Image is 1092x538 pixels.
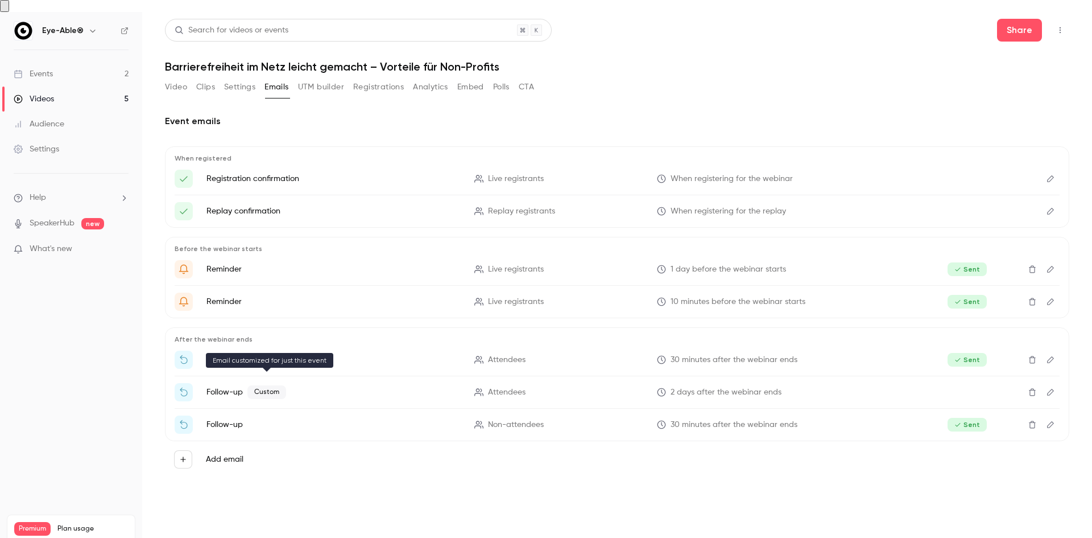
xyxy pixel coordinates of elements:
[30,192,46,204] span: Help
[175,351,1060,369] li: Thanks for attending {{ event_name }}
[175,260,1060,278] li: Machen Sie sich bereit für '{{ event_name }}' morgen!
[671,419,797,431] span: 30 minutes after the webinar ends
[1041,351,1060,369] button: Edit
[206,454,243,465] label: Add email
[1023,416,1041,434] button: Delete
[165,114,1069,128] h2: Event emails
[14,522,51,536] span: Premium
[175,24,288,36] div: Search for videos or events
[175,416,1060,434] li: Watch the replay of {{ event_name }}
[671,173,793,185] span: When registering for the webinar
[224,78,255,96] button: Settings
[81,218,104,229] span: new
[1041,202,1060,220] button: Edit
[206,206,461,217] p: Replay confirmation
[1023,260,1041,278] button: Delete
[165,60,1069,73] h1: Barrierefreiheit im Netz leicht gemacht – Vorteile für Non-Profits
[30,217,75,229] a: SpeakerHub
[488,173,544,185] span: Live registrants
[671,354,797,366] span: 30 minutes after the webinar ends
[671,206,786,217] span: When registering for the replay
[206,296,461,307] p: Reminder
[488,354,526,366] span: Attendees
[175,293,1060,311] li: {{ event_name }} is about to go live
[997,19,1042,42] button: Share
[1041,416,1060,434] button: Edit
[948,418,987,432] span: Sent
[206,354,461,365] p: Follow-up
[175,335,1060,344] p: After the webinar ends
[488,296,544,308] span: Live registrants
[1041,293,1060,311] button: Edit
[175,170,1060,188] li: Here's your access link to {{ event_name }}!
[206,385,461,399] p: Follow-up
[14,22,32,40] img: Eye-Able®
[1041,383,1060,401] button: Edit
[165,78,187,96] button: Video
[488,264,544,276] span: Live registrants
[948,353,987,367] span: Sent
[42,25,84,36] h6: Eye-Able®
[14,93,54,105] div: Videos
[175,383,1060,401] li: Vielen Dank für deine Teilnahme am Webinar {{ event_name }}
[206,173,461,184] p: Registration confirmation
[14,118,64,130] div: Audience
[671,296,805,308] span: 10 minutes before the webinar starts
[671,387,781,399] span: 2 days after the webinar ends
[671,264,786,276] span: 1 day before the webinar starts
[1051,21,1069,39] button: Top Bar Actions
[247,385,286,399] span: Custom
[493,78,510,96] button: Polls
[14,143,59,155] div: Settings
[14,192,129,204] li: help-dropdown-opener
[1041,170,1060,188] button: Edit
[353,78,404,96] button: Registrations
[57,524,128,533] span: Plan usage
[488,419,544,431] span: Non-attendees
[948,295,987,309] span: Sent
[264,78,288,96] button: Emails
[175,154,1060,163] p: When registered
[519,78,534,96] button: CTA
[1041,260,1060,278] button: Edit
[30,243,72,255] span: What's new
[488,206,555,217] span: Replay registrants
[1023,351,1041,369] button: Delete
[298,78,344,96] button: UTM builder
[948,262,987,276] span: Sent
[196,78,215,96] button: Clips
[14,68,53,80] div: Events
[206,419,461,430] p: Follow-up
[115,244,129,254] iframe: Noticeable Trigger
[175,244,1060,253] p: Before the webinar starts
[1023,293,1041,311] button: Delete
[175,202,1060,220] li: Here's your access link to {{ event_name }}!
[488,387,526,399] span: Attendees
[206,264,461,275] p: Reminder
[413,78,448,96] button: Analytics
[457,78,484,96] button: Embed
[1023,383,1041,401] button: Delete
